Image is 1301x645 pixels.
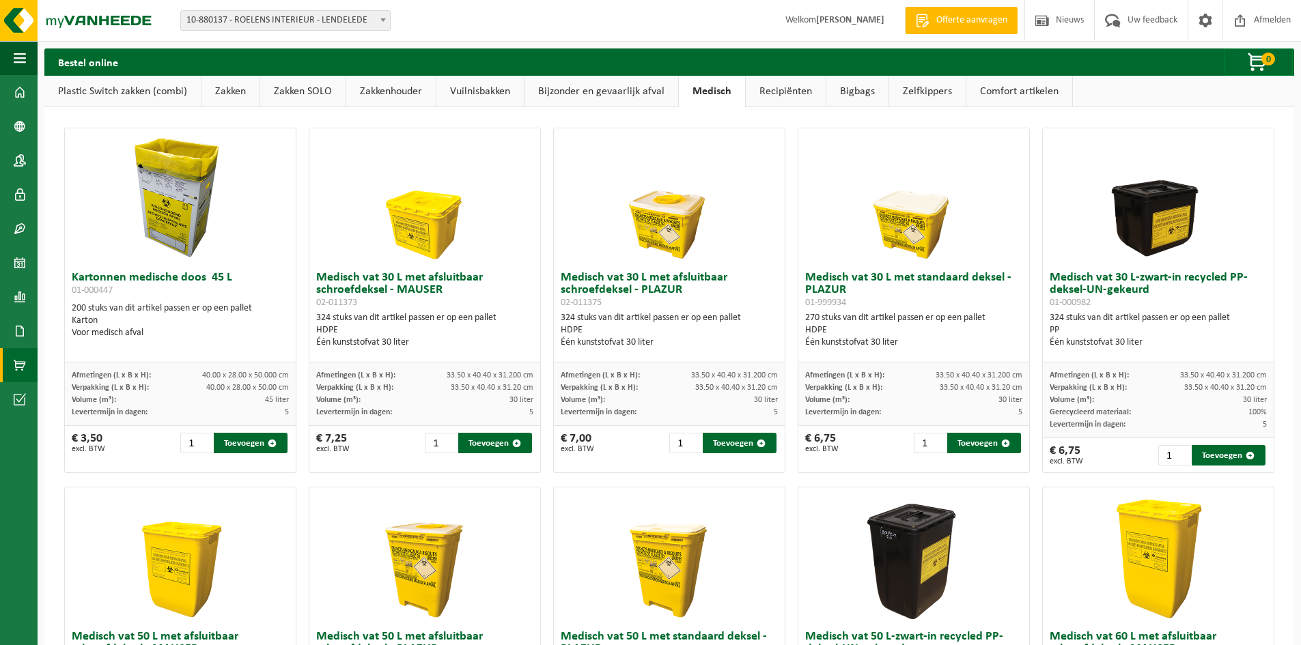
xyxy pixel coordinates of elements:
button: Toevoegen [214,433,288,453]
span: 10-880137 - ROELENS INTERIEUR - LENDELEDE [181,11,390,30]
span: 45 liter [265,396,289,404]
div: HDPE [561,324,778,336]
span: 01-000447 [72,285,113,296]
span: Volume (m³): [316,396,361,404]
img: 01-000447 [112,128,249,265]
span: 33.50 x 40.40 x 31.200 cm [936,371,1022,379]
div: Één kunststofvat 30 liter [561,336,778,349]
div: Karton [72,315,289,327]
div: HDPE [316,324,533,336]
a: Offerte aanvragen [905,7,1018,34]
span: 33.50 x 40.40 x 31.200 cm [691,371,778,379]
span: Afmetingen (L x B x H): [561,371,640,379]
span: Afmetingen (L x B x H): [72,371,151,379]
span: 5 [1263,420,1267,429]
img: 02-011373 [356,128,493,265]
div: 324 stuks van dit artikel passen er op een pallet [1050,312,1267,349]
button: 0 [1225,48,1293,76]
span: 30 liter [509,396,533,404]
div: 270 stuks van dit artikel passen er op een pallet [805,312,1022,349]
h3: Medisch vat 30 L-zwart-in recycled PP-deksel-UN-gekeurd [1050,272,1267,309]
h3: Medisch vat 30 L met afsluitbaar schroefdeksel - PLAZUR [561,272,778,309]
span: Levertermijn in dagen: [1050,420,1125,429]
span: Volume (m³): [72,396,116,404]
span: excl. BTW [72,445,105,453]
span: 30 liter [998,396,1022,404]
div: € 7,25 [316,433,350,453]
span: Levertermijn in dagen: [72,408,148,416]
h3: Medisch vat 30 L met afsluitbaar schroefdeksel - MAUSER [316,272,533,309]
h3: Medisch vat 30 L met standaard deksel - PLAZUR [805,272,1022,309]
div: Één kunststofvat 30 liter [1050,336,1267,349]
input: 1 [1158,445,1190,465]
div: Één kunststofvat 30 liter [316,336,533,349]
span: 02-011373 [316,298,357,308]
div: € 7,00 [561,433,594,453]
span: Volume (m³): [561,396,605,404]
a: Zelfkippers [889,76,966,107]
span: 5 [529,408,533,416]
h2: Bestel online [44,48,132,75]
span: 0 [1261,53,1275,66]
img: 02-011378 [112,487,249,624]
span: 100% [1248,408,1267,416]
span: 33.50 x 40.40 x 31.20 cm [940,384,1022,392]
span: Verpakking (L x B x H): [1050,384,1127,392]
span: Afmetingen (L x B x H): [1050,371,1129,379]
span: 30 liter [1243,396,1267,404]
a: Medisch [679,76,745,107]
span: Afmetingen (L x B x H): [316,371,395,379]
span: 10-880137 - ROELENS INTERIEUR - LENDELEDE [180,10,391,31]
span: Volume (m³): [805,396,850,404]
span: excl. BTW [561,445,594,453]
span: 33.50 x 40.40 x 31.20 cm [451,384,533,392]
span: Levertermijn in dagen: [561,408,636,416]
div: HDPE [805,324,1022,336]
img: 01-999934 [845,128,982,265]
span: Verpakking (L x B x H): [316,384,393,392]
div: Voor medisch afval [72,327,289,339]
div: € 3,50 [72,433,105,453]
span: 30 liter [754,396,778,404]
span: 01-000982 [1050,298,1091,308]
div: € 6,75 [805,433,839,453]
button: Toevoegen [703,433,777,453]
a: Plastic Switch zakken (combi) [44,76,201,107]
span: 01-999934 [805,298,846,308]
a: Zakken SOLO [260,76,346,107]
span: excl. BTW [1050,457,1083,465]
button: Toevoegen [458,433,532,453]
a: Vuilnisbakken [436,76,524,107]
span: 33.50 x 40.40 x 31.20 cm [1184,384,1267,392]
span: 40.00 x 28.00 x 50.000 cm [202,371,289,379]
img: 01-000979 [845,487,982,624]
span: 40.00 x 28.00 x 50.00 cm [206,384,289,392]
span: Verpakking (L x B x H): [561,384,638,392]
a: Comfort artikelen [966,76,1072,107]
span: 5 [1018,408,1022,416]
span: Verpakking (L x B x H): [72,384,149,392]
input: 1 [914,433,946,453]
span: 5 [285,408,289,416]
span: Levertermijn in dagen: [316,408,392,416]
div: PP [1050,324,1267,336]
span: Levertermijn in dagen: [805,408,881,416]
span: Volume (m³): [1050,396,1094,404]
img: 01-999935 [601,487,738,624]
img: 02-011376 [1090,487,1227,624]
span: 02-011375 [561,298,602,308]
button: Toevoegen [1192,445,1265,465]
div: 324 stuks van dit artikel passen er op een pallet [316,312,533,349]
input: 1 [180,433,212,453]
strong: [PERSON_NAME] [816,15,884,25]
a: Zakkenhouder [346,76,436,107]
input: 1 [425,433,457,453]
img: 02-011377 [356,487,493,624]
a: Recipiënten [746,76,826,107]
span: Verpakking (L x B x H): [805,384,882,392]
div: Één kunststofvat 30 liter [805,336,1022,349]
button: Toevoegen [947,433,1021,453]
a: Bijzonder en gevaarlijk afval [524,76,678,107]
span: excl. BTW [805,445,839,453]
div: 200 stuks van dit artikel passen er op een pallet [72,302,289,339]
